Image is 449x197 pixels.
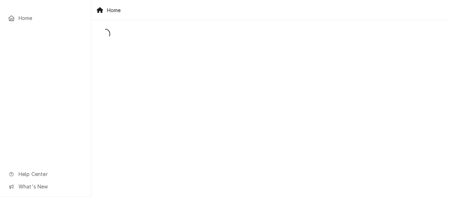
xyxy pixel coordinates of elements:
[4,12,87,24] a: Home
[19,14,83,22] span: Home
[4,168,87,180] a: Go to Help Center
[19,183,82,190] span: What's New
[4,181,87,192] a: Go to What's New
[100,27,110,42] span: Loading...
[19,170,82,178] span: Help Center
[91,20,449,50] div: Dashboard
